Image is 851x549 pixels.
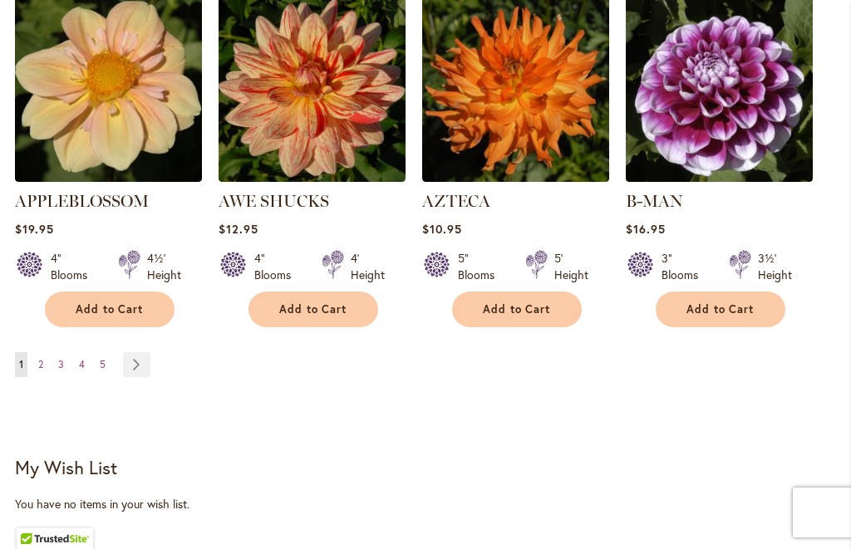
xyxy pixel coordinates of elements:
div: 4" Blooms [51,250,98,283]
span: $16.95 [626,221,666,237]
strong: My Wish List [15,455,117,479]
span: 4 [79,358,85,370]
a: AZTECA [422,169,609,185]
a: 4 [75,352,89,377]
button: Add to Cart [248,292,378,327]
div: 5" Blooms [458,250,505,283]
a: APPLEBLOSSOM [15,169,202,185]
a: AWE SHUCKS [219,191,329,211]
a: B-MAN [626,191,683,211]
div: You have no items in your wish list. [15,496,836,512]
a: AZTECA [422,191,490,211]
div: 4" Blooms [254,250,302,283]
span: Add to Cart [76,302,144,316]
a: 2 [34,352,47,377]
span: $19.95 [15,221,54,237]
span: 3 [58,358,64,370]
span: Add to Cart [279,302,347,316]
span: Add to Cart [686,302,755,316]
div: 3" Blooms [662,250,709,283]
a: 3 [54,352,68,377]
iframe: Launch Accessibility Center [12,490,59,537]
div: 5' Height [554,250,588,283]
span: Add to Cart [483,302,551,316]
span: $12.95 [219,221,258,237]
a: B-MAN [626,169,813,185]
button: Add to Cart [452,292,582,327]
span: 2 [38,358,43,370]
a: 5 [96,352,110,377]
div: 3½' Height [758,250,792,283]
span: 5 [100,358,106,370]
div: 4½' Height [147,250,181,283]
button: Add to Cart [656,292,785,327]
span: $10.95 [422,221,462,237]
div: 4' Height [351,250,385,283]
a: AWE SHUCKS [219,169,406,185]
button: Add to Cart [45,292,175,327]
span: 1 [19,358,23,370]
a: APPLEBLOSSOM [15,191,149,211]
